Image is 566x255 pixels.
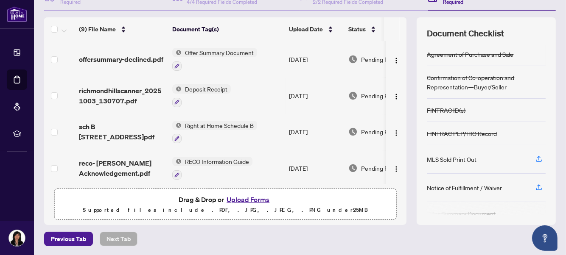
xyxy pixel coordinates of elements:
th: Status [345,17,417,41]
th: Document Tag(s) [169,17,286,41]
div: Confirmation of Co-operation and Representation—Buyer/Seller [427,73,546,91]
span: reco- [PERSON_NAME] Acknowledgement.pdf [79,158,165,178]
img: Document Status [348,164,358,173]
p: Supported files include .PDF, .JPG, .JPEG, .PNG under 25 MB [60,205,391,215]
img: Document Status [348,127,358,136]
div: Agreement of Purchase and Sale [427,50,513,59]
img: Logo [393,166,400,172]
img: logo [7,6,27,22]
span: Pending Review [361,164,403,173]
img: Logo [393,57,400,64]
span: (9) File Name [79,25,116,34]
button: Logo [389,53,403,66]
span: Drag & Drop or [179,194,272,205]
div: FINTRAC PEP/HIO Record [427,129,497,138]
span: Pending Review [361,91,403,100]
span: richmondhillscanner_20251003_130707.pdf [79,86,165,106]
span: Deposit Receipt [182,84,231,94]
span: RECO Information Guide [182,157,252,166]
span: Previous Tab [51,232,86,246]
span: Drag & Drop orUpload FormsSupported files include .PDF, .JPG, .JPEG, .PNG under25MB [55,189,396,220]
img: Status Icon [172,157,182,166]
img: Status Icon [172,84,182,94]
span: Upload Date [289,25,323,34]
button: Next Tab [100,232,137,246]
div: MLS Sold Print Out [427,155,476,164]
img: Logo [393,93,400,100]
div: Notice of Fulfillment / Waiver [427,183,502,192]
span: Pending Review [361,127,403,136]
button: Logo [389,161,403,175]
button: Logo [389,89,403,103]
th: (9) File Name [76,17,169,41]
span: offersummary-declined.pdf [79,54,163,64]
img: Logo [393,130,400,136]
span: Status [348,25,366,34]
span: Pending Review [361,55,403,64]
span: Offer Summary Document [182,48,257,57]
img: Status Icon [172,48,182,57]
img: Status Icon [172,121,182,130]
td: [DATE] [286,41,345,78]
td: [DATE] [286,114,345,150]
td: [DATE] [286,150,345,186]
img: Document Status [348,91,358,100]
span: sch B [STREET_ADDRESS]pdf [79,122,165,142]
button: Open asap [532,225,558,251]
button: Previous Tab [44,232,93,246]
th: Upload Date [286,17,345,41]
div: FINTRAC ID(s) [427,105,465,115]
span: Document Checklist [427,28,504,39]
button: Status IconOffer Summary Document [172,48,257,71]
img: Profile Icon [9,230,25,246]
button: Logo [389,125,403,139]
button: Upload Forms [224,194,272,205]
span: Right at Home Schedule B [182,121,257,130]
button: Status IconRECO Information Guide [172,157,252,180]
img: Document Status [348,55,358,64]
td: [DATE] [286,78,345,114]
button: Status IconDeposit Receipt [172,84,231,107]
button: Status IconRight at Home Schedule B [172,121,257,144]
